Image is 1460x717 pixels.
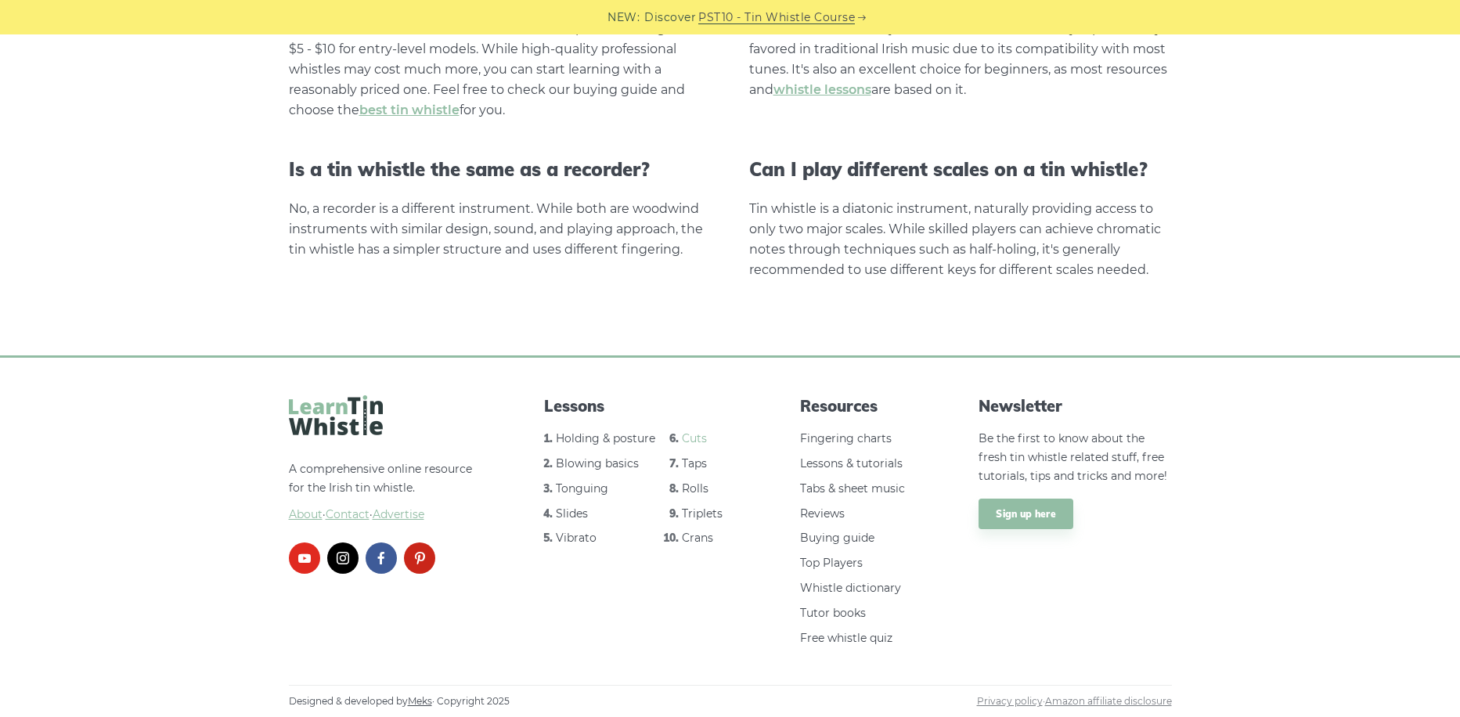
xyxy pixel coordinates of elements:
a: Crans [682,531,713,545]
span: Newsletter [979,395,1171,417]
span: Resources [800,395,916,417]
p: Be the first to know about the fresh tin whistle related stuff, free tutorials, tips and tricks a... [979,430,1171,485]
span: · [289,506,481,524]
a: facebook [366,542,397,574]
a: About [289,507,323,521]
p: A comprehensive online resource for the Irish tin whistle. [289,460,481,524]
a: youtube [289,542,320,574]
h3: Can I play different scales on a tin whistle? [749,158,1172,181]
a: Tonguing [556,481,608,495]
span: Lessons [544,395,737,417]
a: pinterest [404,542,435,574]
a: Vibrato [556,531,597,545]
a: Triplets [682,506,723,521]
a: Whistle dictionary [800,581,901,595]
a: Top Players [800,556,863,570]
a: Blowing basics [556,456,639,470]
a: Tabs & sheet music [800,481,905,495]
a: PST10 - Tin Whistle Course [698,9,855,27]
a: Rolls [682,481,708,495]
a: Fingering charts [800,431,892,445]
a: whistle lessons [773,82,871,97]
a: Tutor books [800,606,866,620]
div: A tin whistle is an affordable instrument, with prices starting from $5 - $10 for entry-level mod... [289,19,712,121]
a: Buying guide [800,531,874,545]
span: Advertise [373,507,424,521]
a: Slides [556,506,588,521]
span: Designed & developed by · Copyright 2025 [289,694,510,709]
a: instagram [327,542,359,574]
div: The most common key for a tin whistle is D. This key is particularly favored in traditional Irish... [749,19,1172,100]
span: NEW: [607,9,640,27]
div: No, a recorder is a different instrument. While both are woodwind instruments with similar design... [289,199,712,260]
a: Contact·Advertise [326,507,424,521]
a: Reviews [800,506,845,521]
div: Tin whistle is a diatonic instrument, naturally providing access to only two major scales. While ... [749,199,1172,280]
a: best tin whistle [359,103,460,117]
a: Taps [682,456,707,470]
h3: Is a tin whistle the same as a recorder? [289,158,712,181]
span: · [977,694,1172,709]
a: Sign up here [979,499,1073,530]
a: Amazon affiliate disclosure [1045,695,1172,707]
a: Meks [408,695,432,707]
a: Free whistle quiz [800,631,892,645]
a: Privacy policy [977,695,1043,707]
img: LearnTinWhistle.com [289,395,383,435]
a: Lessons & tutorials [800,456,903,470]
a: Cuts [682,431,707,445]
a: Holding & posture [556,431,655,445]
span: Contact [326,507,370,521]
span: Discover [644,9,696,27]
